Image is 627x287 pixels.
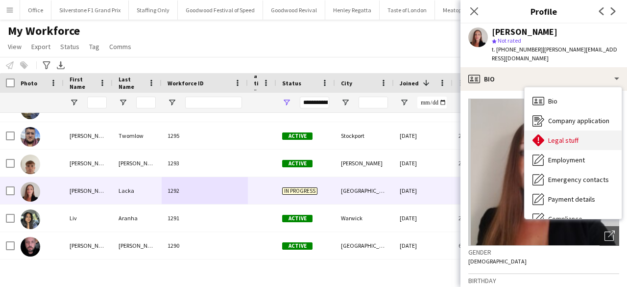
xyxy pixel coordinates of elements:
[248,260,276,287] div: 5.0
[498,37,521,44] span: Not rated
[70,76,95,90] span: First Name
[21,155,40,174] img: Noah Gildea
[64,122,113,149] div: [PERSON_NAME]
[282,242,313,250] span: Active
[168,98,176,107] button: Open Filter Menu
[335,205,394,232] div: Warwick
[453,232,471,259] div: 6 days
[21,127,40,147] img: Luke Twomlow
[468,99,619,246] img: Crew avatar or photo
[162,205,248,232] div: 1291
[335,232,394,259] div: [GEOGRAPHIC_DATA]
[185,97,242,108] input: Workforce ID Filter Input
[453,205,471,232] div: 2 days
[525,170,622,189] div: Emergency contacts
[87,97,107,108] input: First Name Filter Input
[525,209,622,229] div: Compliance
[548,175,609,184] span: Emergency contacts
[335,177,394,204] div: [GEOGRAPHIC_DATA]
[64,150,113,177] div: [PERSON_NAME]
[400,98,409,107] button: Open Filter Menu
[335,150,394,177] div: [PERSON_NAME]
[41,59,52,71] app-action-btn: Advanced filters
[113,122,162,149] div: Twomlow
[51,0,129,20] button: Silverstone F1 Grand Prix
[162,232,248,259] div: 1290
[492,27,557,36] div: [PERSON_NAME]
[417,97,447,108] input: Joined Filter Input
[325,0,380,20] button: Henley Regatta
[162,122,248,149] div: 1295
[341,79,352,87] span: City
[56,40,83,53] a: Status
[282,160,313,167] span: Active
[359,97,388,108] input: City Filter Input
[525,130,622,150] div: Legal stuff
[109,42,131,51] span: Comms
[64,260,113,287] div: [PERSON_NAME]
[453,260,471,287] div: 17 days
[468,248,619,257] h3: Gender
[263,0,325,20] button: Goodwood Revival
[380,0,435,20] button: Taste of London
[119,76,144,90] span: Last Name
[105,40,135,53] a: Comms
[525,189,622,209] div: Payment details
[525,150,622,170] div: Employment
[113,232,162,259] div: [PERSON_NAME]
[492,46,543,53] span: t. [PHONE_NUMBER]
[282,187,317,195] span: In progress
[394,260,453,287] div: [DATE]
[113,150,162,177] div: [PERSON_NAME]
[282,132,313,140] span: Active
[468,276,619,285] h3: Birthday
[548,97,557,105] span: Bio
[453,150,471,177] div: 2 days
[136,97,156,108] input: Last Name Filter Input
[600,226,619,246] div: Open photos pop-in
[21,182,40,202] img: Laura Lacka
[335,122,394,149] div: Stockport
[162,177,248,204] div: 1292
[282,98,291,107] button: Open Filter Menu
[129,0,178,20] button: Staffing Only
[113,205,162,232] div: Aranha
[453,122,471,149] div: 2 days
[460,67,627,91] div: Bio
[168,79,204,87] span: Workforce ID
[8,24,80,38] span: My Workforce
[548,156,585,164] span: Employment
[21,237,40,257] img: Antony Moss
[525,111,622,130] div: Company application
[468,258,527,265] span: [DEMOGRAPHIC_DATA]
[70,98,78,107] button: Open Filter Menu
[89,42,99,51] span: Tag
[64,205,113,232] div: Liv
[525,91,622,111] div: Bio
[64,177,113,204] div: [PERSON_NAME]
[460,5,627,18] h3: Profile
[435,0,475,20] button: Meatopia
[8,42,22,51] span: View
[394,232,453,259] div: [DATE]
[4,40,25,53] a: View
[85,40,103,53] a: Tag
[162,150,248,177] div: 1293
[21,209,40,229] img: Liv Aranha
[55,59,67,71] app-action-btn: Export XLSX
[113,177,162,204] div: Lacka
[492,46,617,62] span: | [PERSON_NAME][EMAIL_ADDRESS][DOMAIN_NAME]
[400,79,419,87] span: Joined
[394,205,453,232] div: [DATE]
[60,42,79,51] span: Status
[178,0,263,20] button: Goodwood Festival of Speed
[27,40,54,53] a: Export
[162,260,248,287] div: 1287
[31,42,50,51] span: Export
[394,122,453,149] div: [DATE]
[254,65,259,102] span: Rating
[335,260,394,287] div: [GEOGRAPHIC_DATA]
[282,215,313,222] span: Active
[119,98,127,107] button: Open Filter Menu
[394,150,453,177] div: [DATE]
